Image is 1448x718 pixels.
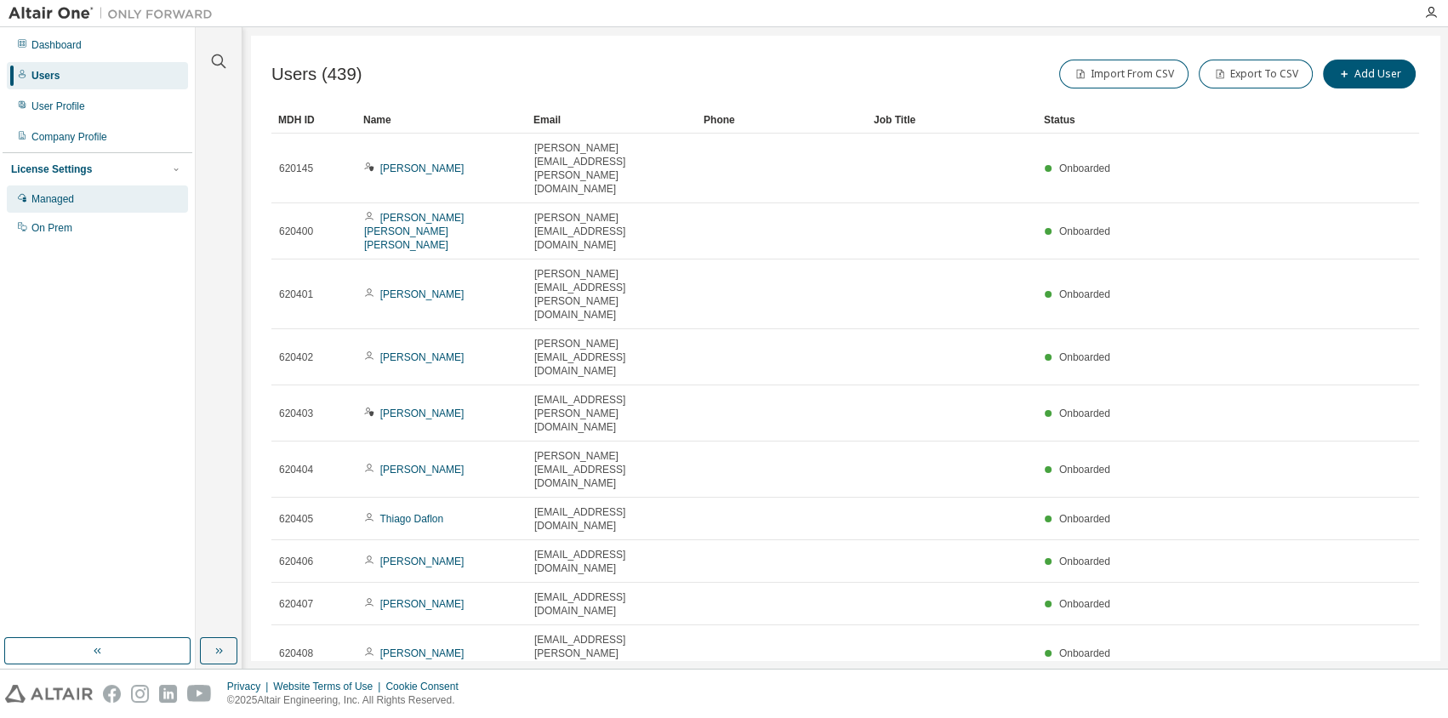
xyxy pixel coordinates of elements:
span: [EMAIL_ADDRESS][DOMAIN_NAME] [534,590,689,618]
span: [EMAIL_ADDRESS][PERSON_NAME][DOMAIN_NAME] [534,393,689,434]
div: Website Terms of Use [273,680,385,693]
span: Users (439) [271,65,362,84]
a: [PERSON_NAME] [380,647,465,659]
img: altair_logo.svg [5,685,93,703]
div: Phone [704,106,860,134]
a: [PERSON_NAME] [380,288,465,300]
img: linkedin.svg [159,685,177,703]
a: [PERSON_NAME] [380,162,465,174]
span: [PERSON_NAME][EMAIL_ADDRESS][PERSON_NAME][DOMAIN_NAME] [534,141,689,196]
a: [PERSON_NAME] [380,598,465,610]
p: © 2025 Altair Engineering, Inc. All Rights Reserved. [227,693,469,708]
span: 620402 [279,350,313,364]
button: Add User [1323,60,1416,88]
span: [EMAIL_ADDRESS][DOMAIN_NAME] [534,505,689,533]
div: Job Title [874,106,1030,134]
span: Onboarded [1059,351,1110,363]
span: Onboarded [1059,288,1110,300]
span: 620403 [279,407,313,420]
span: [PERSON_NAME][EMAIL_ADDRESS][PERSON_NAME][DOMAIN_NAME] [534,267,689,322]
span: 620404 [279,463,313,476]
span: Onboarded [1059,225,1110,237]
span: 620407 [279,597,313,611]
a: Thiago Daflon [379,513,443,525]
span: 620401 [279,288,313,301]
span: Onboarded [1059,407,1110,419]
div: Email [533,106,690,134]
div: License Settings [11,162,92,176]
div: Managed [31,192,74,206]
span: 620408 [279,647,313,660]
span: Onboarded [1059,556,1110,567]
span: 620405 [279,512,313,526]
a: [PERSON_NAME] [PERSON_NAME] [PERSON_NAME] [364,212,464,251]
span: Onboarded [1059,162,1110,174]
span: Onboarded [1059,598,1110,610]
a: [PERSON_NAME] [380,556,465,567]
div: User Profile [31,100,85,113]
img: instagram.svg [131,685,149,703]
div: Company Profile [31,130,107,144]
a: [PERSON_NAME] [380,351,465,363]
span: 620406 [279,555,313,568]
span: Onboarded [1059,464,1110,476]
div: Dashboard [31,38,82,52]
div: Name [363,106,520,134]
span: [PERSON_NAME][EMAIL_ADDRESS][DOMAIN_NAME] [534,337,689,378]
img: Altair One [9,5,221,22]
div: Users [31,69,60,83]
img: facebook.svg [103,685,121,703]
span: [EMAIL_ADDRESS][DOMAIN_NAME] [534,548,689,575]
a: [PERSON_NAME] [380,407,465,419]
div: On Prem [31,221,72,235]
span: [PERSON_NAME][EMAIL_ADDRESS][DOMAIN_NAME] [534,211,689,252]
a: [PERSON_NAME] [380,464,465,476]
span: 620145 [279,162,313,175]
span: Onboarded [1059,513,1110,525]
span: [EMAIL_ADDRESS][PERSON_NAME][DOMAIN_NAME] [534,633,689,674]
span: 620400 [279,225,313,238]
button: Import From CSV [1059,60,1189,88]
div: Status [1044,106,1331,134]
div: Privacy [227,680,273,693]
span: Onboarded [1059,647,1110,659]
div: MDH ID [278,106,350,134]
button: Export To CSV [1199,60,1313,88]
img: youtube.svg [187,685,212,703]
span: [PERSON_NAME][EMAIL_ADDRESS][DOMAIN_NAME] [534,449,689,490]
div: Cookie Consent [385,680,468,693]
